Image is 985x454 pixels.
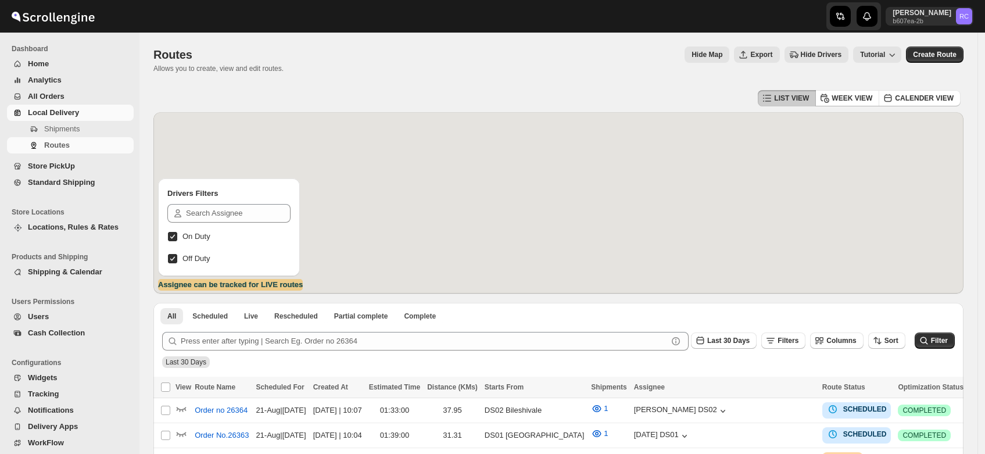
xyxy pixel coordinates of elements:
[181,332,668,351] input: Press enter after typing | Search Eg. Order no 26364
[28,438,64,447] span: WorkFlow
[182,232,210,241] span: On Duty
[604,429,608,438] span: 1
[884,337,898,345] span: Sort
[7,419,134,435] button: Delivery Apps
[734,47,779,63] button: Export
[166,358,206,366] span: Last 30 Days
[956,8,972,24] span: Rahul Chopra
[256,406,306,414] span: 21-Aug | [DATE]
[7,121,134,137] button: Shipments
[913,50,957,59] span: Create Route
[28,373,57,382] span: Widgets
[195,405,248,416] span: Order no 26364
[28,267,102,276] span: Shipping & Calendar
[634,383,665,391] span: Assignee
[7,88,134,105] button: All Orders
[7,219,134,235] button: Locations, Rules & Rates
[634,405,729,417] button: [PERSON_NAME] DS02
[153,64,284,73] p: Allows you to create, view and edit routes.
[12,252,134,262] span: Products and Shipping
[195,430,249,441] span: Order No.26363
[707,337,750,345] span: Last 30 Days
[28,406,74,414] span: Notifications
[584,399,615,418] button: 1
[906,47,963,63] button: Create Route
[188,401,255,420] button: Order no 26364
[28,59,49,68] span: Home
[12,208,134,217] span: Store Locations
[188,426,256,445] button: Order No.26363
[9,2,96,31] img: ScrollEngine
[44,124,80,133] span: Shipments
[853,47,901,63] button: Tutorial
[313,383,348,391] span: Created At
[369,405,420,416] div: 01:33:00
[7,56,134,72] button: Home
[28,108,79,117] span: Local Delivery
[427,405,478,416] div: 37.95
[182,254,210,263] span: Off Duty
[7,386,134,402] button: Tracking
[750,50,772,59] span: Export
[485,430,584,441] div: DS01 [GEOGRAPHIC_DATA]
[256,383,304,391] span: Scheduled For
[175,383,191,391] span: View
[893,17,951,24] p: b607ea-2b
[256,431,306,439] span: 21-Aug | [DATE]
[691,333,757,349] button: Last 30 Days
[895,94,954,103] span: CALENDER VIEW
[28,162,75,170] span: Store PickUp
[758,90,816,106] button: LIST VIEW
[192,312,228,321] span: Scheduled
[815,90,879,106] button: WEEK VIEW
[902,431,946,440] span: COMPLETED
[313,405,362,416] div: [DATE] | 10:07
[685,47,729,63] button: Map action label
[898,383,963,391] span: Optimization Status
[7,435,134,451] button: WorkFlow
[915,333,955,349] button: Filter
[195,383,235,391] span: Route Name
[369,430,420,441] div: 01:39:00
[584,424,615,443] button: 1
[274,312,318,321] span: Rescheduled
[931,337,948,345] span: Filter
[810,333,863,349] button: Columns
[28,178,95,187] span: Standard Shipping
[12,44,134,53] span: Dashboard
[28,389,59,398] span: Tracking
[28,92,65,101] span: All Orders
[7,137,134,153] button: Routes
[167,188,291,199] h2: Drivers Filters
[827,403,887,415] button: SCHEDULED
[28,223,119,231] span: Locations, Rules & Rates
[28,328,85,337] span: Cash Collection
[591,383,626,391] span: Shipments
[485,383,524,391] span: Starts From
[886,7,973,26] button: User menu
[28,76,62,84] span: Analytics
[44,141,70,149] span: Routes
[774,94,809,103] span: LIST VIEW
[153,48,192,61] span: Routes
[186,204,291,223] input: Search Assignee
[826,337,856,345] span: Columns
[959,13,969,20] text: RC
[28,312,49,321] span: Users
[7,402,134,419] button: Notifications
[604,404,608,413] span: 1
[827,428,887,440] button: SCHEDULED
[860,51,885,59] span: Tutorial
[801,50,842,59] span: Hide Drivers
[822,383,865,391] span: Route Status
[634,430,690,442] button: [DATE] DS01
[160,308,183,324] button: All routes
[313,430,362,441] div: [DATE] | 10:04
[334,312,388,321] span: Partial complete
[893,8,951,17] p: [PERSON_NAME]
[778,337,798,345] span: Filters
[167,312,176,321] span: All
[902,406,946,415] span: COMPLETED
[761,333,805,349] button: Filters
[427,430,478,441] div: 31.31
